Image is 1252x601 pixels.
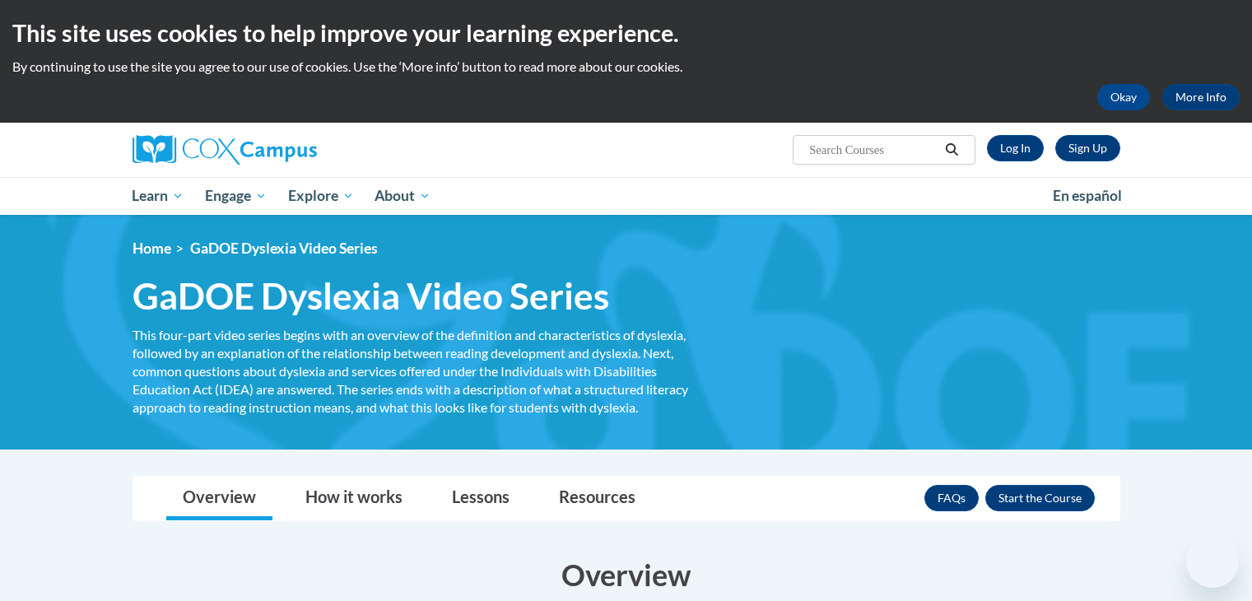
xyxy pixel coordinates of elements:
span: Engage [205,186,267,206]
a: En español [1042,179,1133,213]
a: Log In [987,135,1044,161]
a: Engage [194,177,277,215]
a: About [364,177,441,215]
input: Search Courses [808,140,939,160]
a: Cox Campus [133,135,445,165]
a: Home [133,240,171,257]
span: About [375,186,431,206]
a: Learn [122,177,195,215]
iframe: Button to launch messaging window [1186,535,1239,588]
a: Resources [542,477,652,520]
a: Register [1055,135,1120,161]
span: Explore [288,186,354,206]
a: Lessons [435,477,526,520]
a: FAQs [924,485,979,511]
h3: Overview [133,554,1120,595]
span: En español [1053,187,1122,204]
button: Enroll [985,485,1095,511]
h2: This site uses cookies to help improve your learning experience. [12,16,1240,49]
a: Overview [166,477,272,520]
img: Cox Campus [133,135,317,165]
span: Learn [132,186,184,206]
span: GaDOE Dyslexia Video Series [133,274,609,318]
button: Okay [1097,84,1150,110]
a: More Info [1162,84,1240,110]
p: By continuing to use the site you agree to our use of cookies. Use the ‘More info’ button to read... [12,58,1240,76]
a: How it works [289,477,419,520]
div: This four-part video series begins with an overview of the definition and characteristics of dysl... [133,326,700,417]
a: Explore [277,177,365,215]
span: GaDOE Dyslexia Video Series [190,240,378,257]
button: Search [939,140,964,160]
div: Main menu [108,177,1145,215]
